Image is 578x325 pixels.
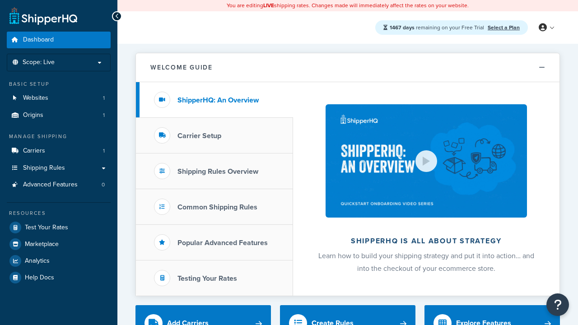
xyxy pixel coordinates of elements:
[546,293,569,316] button: Open Resource Center
[102,181,105,189] span: 0
[23,164,65,172] span: Shipping Rules
[23,36,54,44] span: Dashboard
[150,64,213,71] h2: Welcome Guide
[25,257,50,265] span: Analytics
[7,32,111,48] a: Dashboard
[23,94,48,102] span: Websites
[318,251,534,274] span: Learn how to build your shipping strategy and put it into action… and into the checkout of your e...
[7,176,111,193] li: Advanced Features
[23,111,43,119] span: Origins
[7,176,111,193] a: Advanced Features0
[326,104,527,218] img: ShipperHQ is all about strategy
[390,23,415,32] strong: 1467 days
[7,219,111,236] a: Test Your Rates
[7,143,111,159] li: Carriers
[7,90,111,107] li: Websites
[23,147,45,155] span: Carriers
[7,209,111,217] div: Resources
[103,94,105,102] span: 1
[488,23,520,32] a: Select a Plan
[7,236,111,252] a: Marketplace
[7,253,111,269] a: Analytics
[7,80,111,88] div: Basic Setup
[25,241,59,248] span: Marketplace
[103,111,105,119] span: 1
[177,132,221,140] h3: Carrier Setup
[317,237,536,245] h2: ShipperHQ is all about strategy
[103,147,105,155] span: 1
[7,160,111,176] a: Shipping Rules
[177,167,258,176] h3: Shipping Rules Overview
[7,269,111,286] a: Help Docs
[7,143,111,159] a: Carriers1
[263,1,274,9] b: LIVE
[25,274,54,282] span: Help Docs
[177,239,268,247] h3: Popular Advanced Features
[177,96,259,104] h3: ShipperHQ: An Overview
[177,274,237,283] h3: Testing Your Rates
[7,107,111,124] a: Origins1
[390,23,485,32] span: remaining on your Free Trial
[25,224,68,232] span: Test Your Rates
[7,133,111,140] div: Manage Shipping
[7,90,111,107] a: Websites1
[7,107,111,124] li: Origins
[23,181,78,189] span: Advanced Features
[177,203,257,211] h3: Common Shipping Rules
[23,59,55,66] span: Scope: Live
[136,53,559,82] button: Welcome Guide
